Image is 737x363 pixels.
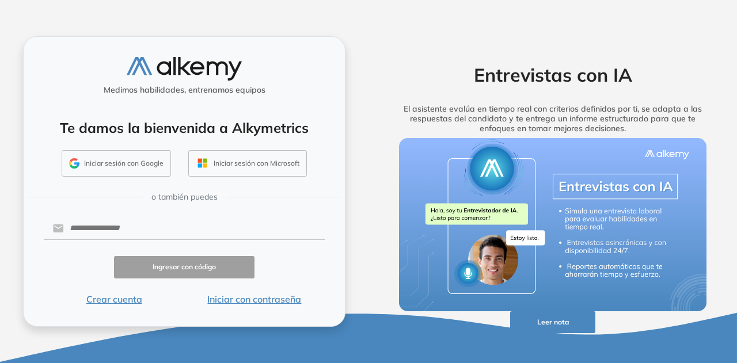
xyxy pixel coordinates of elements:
div: Widget de chat [679,308,737,363]
h2: Entrevistas con IA [382,64,724,86]
h5: El asistente evalúa en tiempo real con criterios definidos por ti, se adapta a las respuestas del... [382,104,724,133]
img: img-more-info [399,138,707,311]
button: Iniciar sesión con Google [62,150,171,177]
span: o también puedes [151,191,218,203]
button: Iniciar con contraseña [184,292,325,306]
img: logo-alkemy [127,57,242,81]
h4: Te damos la bienvenida a Alkymetrics [39,120,330,136]
button: Leer nota [510,311,596,334]
button: Crear cuenta [44,292,184,306]
iframe: Chat Widget [679,308,737,363]
img: OUTLOOK_ICON [196,156,209,170]
button: Ingresar con código [114,256,254,278]
h5: Medimos habilidades, entrenamos equipos [28,85,340,95]
img: GMAIL_ICON [69,158,79,169]
button: Iniciar sesión con Microsoft [188,150,307,177]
